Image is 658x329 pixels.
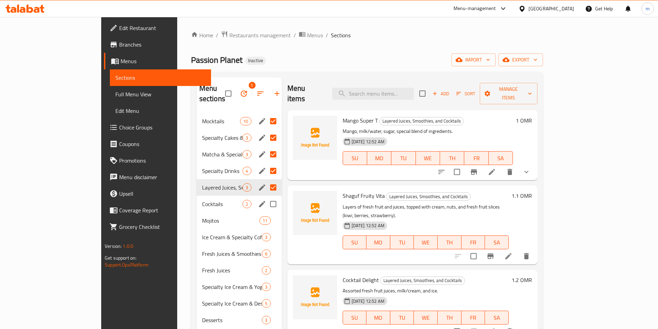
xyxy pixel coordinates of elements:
button: WE [414,311,438,325]
button: edit [257,166,267,176]
input: search [332,88,414,100]
span: 5 [249,82,256,89]
span: FR [464,238,483,248]
a: Promotions [104,152,211,169]
span: Inactive [245,58,266,64]
span: Menus [307,31,323,39]
span: Desserts [202,316,262,324]
span: [DATE] 12:52 AM [349,298,387,304]
nav: breadcrumb [191,31,543,40]
span: import [457,56,490,64]
span: TU [394,153,413,163]
li: / [216,31,218,39]
span: Manage items [485,85,532,102]
div: Mojitos [202,216,260,225]
button: FR [461,311,485,325]
span: 3 [243,135,251,141]
div: items [262,250,270,258]
button: SA [489,151,513,165]
span: Ice Cream & Specialty Coffee [202,233,262,241]
span: 1.0.0 [123,242,133,251]
div: items [259,216,270,225]
a: Choice Groups [104,119,211,136]
span: Edit Menu [115,107,206,115]
div: items [242,134,251,142]
span: Menu disclaimer [119,173,206,181]
span: Specialty Ice Cream & Yogurt [202,283,262,291]
a: Coverage Report [104,202,211,219]
div: Specialty Cakes & Desserts3edit [197,129,282,146]
span: 5 [262,300,270,307]
span: Fresh Juices [202,266,262,274]
button: Branch-specific-item [482,248,499,264]
span: Coupons [119,140,206,148]
span: Layered Juices, Smoothies, and Cocktails [387,193,470,201]
h2: Menu sections [199,83,225,104]
button: TU [390,311,414,325]
span: Specialty Ice Cream & Desserts [202,299,262,308]
a: Upsell [104,185,211,202]
span: [DATE] 12:52 AM [349,222,387,229]
div: items [242,167,251,175]
span: Branches [119,40,206,49]
div: items [242,183,251,192]
span: TH [443,153,461,163]
span: Layered Juices, Smoothies, and Cocktails [380,117,464,125]
div: Mojitos11 [197,212,282,229]
span: MO [369,313,388,323]
span: Menus [121,57,206,65]
button: Manage items [480,83,537,104]
div: Layered Juices, Smoothies, and Cocktails [380,277,465,285]
span: Edit Restaurant [119,24,206,32]
span: Layered Juices, Smoothies, and Cocktails [202,183,243,192]
span: FR [464,313,483,323]
span: 3 [262,284,270,290]
button: import [451,54,496,66]
span: SA [488,313,506,323]
button: MO [366,235,390,249]
div: Mocktails10edit [197,113,282,129]
div: items [240,117,251,125]
span: 2 [262,267,270,274]
a: Menu disclaimer [104,169,211,185]
div: Menu-management [454,4,496,13]
button: SA [485,311,509,325]
div: items [262,283,270,291]
button: FR [464,151,488,165]
span: Grocery Checklist [119,223,206,231]
div: Fresh Juices & Smoothies [202,250,262,258]
span: Bulk update [236,85,252,102]
h2: Menu items [287,83,324,104]
button: edit [257,182,267,193]
div: Fresh Juices & Smoothies6 [197,245,282,262]
div: Matcha & Specialty Lattes3edit [197,146,282,163]
span: TH [440,313,459,323]
button: Add [430,88,452,99]
span: SU [346,313,364,323]
span: Select all sections [221,86,236,101]
span: Upsell [119,190,206,198]
li: / [326,31,328,39]
span: Select to update [466,249,481,263]
span: Select to update [450,165,464,179]
div: Specialty Ice Cream & Desserts5 [197,295,282,312]
span: Specialty Cakes & Desserts [202,134,243,142]
span: Passion Planet [191,52,242,68]
button: SU [343,151,367,165]
div: items [262,316,270,324]
button: WE [416,151,440,165]
span: Matcha & Specialty Lattes [202,150,243,158]
div: Ice Cream & Specialty Coffee3 [197,229,282,245]
span: Add [431,90,450,98]
span: Shaguf Fruity Vita [343,191,385,201]
div: [GEOGRAPHIC_DATA] [528,5,574,12]
span: Cocktails [202,200,243,208]
span: m [646,5,650,12]
span: FR [467,153,486,163]
button: Add section [269,85,285,102]
span: 3 [262,234,270,241]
